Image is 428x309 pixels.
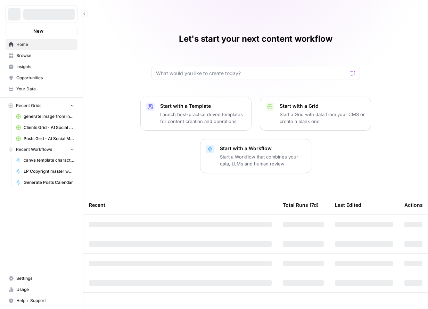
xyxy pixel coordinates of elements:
[6,26,77,36] button: New
[33,27,43,34] span: New
[6,61,77,72] a: Insights
[6,72,77,83] a: Opportunities
[6,100,77,111] button: Recent Grids
[16,286,74,293] span: Usage
[24,157,74,163] span: canva template character limit fixing
[16,52,74,59] span: Browse
[6,273,77,284] a: Settings
[220,145,305,152] p: Start with a Workflow
[16,103,41,109] span: Recent Grids
[140,97,252,131] button: Start with a TemplateLaunch best-practice driven templates for content creation and operations
[6,295,77,306] button: Help + Support
[335,195,361,214] div: Last Edited
[16,298,74,304] span: Help + Support
[24,136,74,142] span: Posts Grid - AI Social Media
[16,86,74,92] span: Your Data
[280,111,365,125] p: Start a Grid with data from your CMS or create a blank one
[13,155,77,166] a: canva template character limit fixing
[160,103,246,109] p: Start with a Template
[6,144,77,155] button: Recent Workflows
[16,146,52,153] span: Recent Workflows
[179,33,332,44] h1: Let's start your next content workflow
[24,179,74,186] span: Generate Posts Calendar
[260,97,371,131] button: Start with a GridStart a Grid with data from your CMS or create a blank one
[24,124,74,131] span: Clients Grid - AI Social Media
[13,111,77,122] a: generate image from input image (copyright tests) duplicate Grid
[16,41,74,48] span: Home
[160,111,246,125] p: Launch best-practice driven templates for content creation and operations
[6,39,77,50] a: Home
[24,113,74,120] span: generate image from input image (copyright tests) duplicate Grid
[283,195,319,214] div: Total Runs (7d)
[13,166,77,177] a: LP Copyright master workflow
[13,177,77,188] a: Generate Posts Calendar
[16,64,74,70] span: Insights
[156,70,347,77] input: What would you like to create today?
[404,195,423,214] div: Actions
[24,168,74,174] span: LP Copyright master workflow
[13,133,77,144] a: Posts Grid - AI Social Media
[13,122,77,133] a: Clients Grid - AI Social Media
[6,284,77,295] a: Usage
[16,75,74,81] span: Opportunities
[6,83,77,95] a: Your Data
[220,153,305,167] p: Start a Workflow that combines your data, LLMs and human review
[200,139,311,173] button: Start with a WorkflowStart a Workflow that combines your data, LLMs and human review
[6,50,77,61] a: Browse
[16,275,74,282] span: Settings
[89,195,272,214] div: Recent
[280,103,365,109] p: Start with a Grid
